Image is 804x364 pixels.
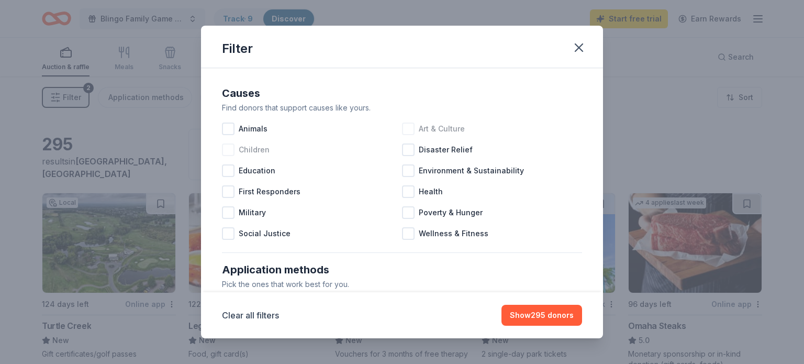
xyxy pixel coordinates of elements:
[419,144,473,156] span: Disaster Relief
[222,278,582,291] div: Pick the ones that work best for you.
[419,123,465,135] span: Art & Culture
[222,309,279,322] button: Clear all filters
[239,185,300,198] span: First Responders
[239,227,291,240] span: Social Justice
[419,206,483,219] span: Poverty & Hunger
[222,102,582,114] div: Find donors that support causes like yours.
[222,261,582,278] div: Application methods
[239,164,275,177] span: Education
[239,144,270,156] span: Children
[222,40,253,57] div: Filter
[501,305,582,326] button: Show295 donors
[419,185,443,198] span: Health
[239,206,266,219] span: Military
[222,85,582,102] div: Causes
[419,227,488,240] span: Wellness & Fitness
[239,123,267,135] span: Animals
[419,164,524,177] span: Environment & Sustainability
